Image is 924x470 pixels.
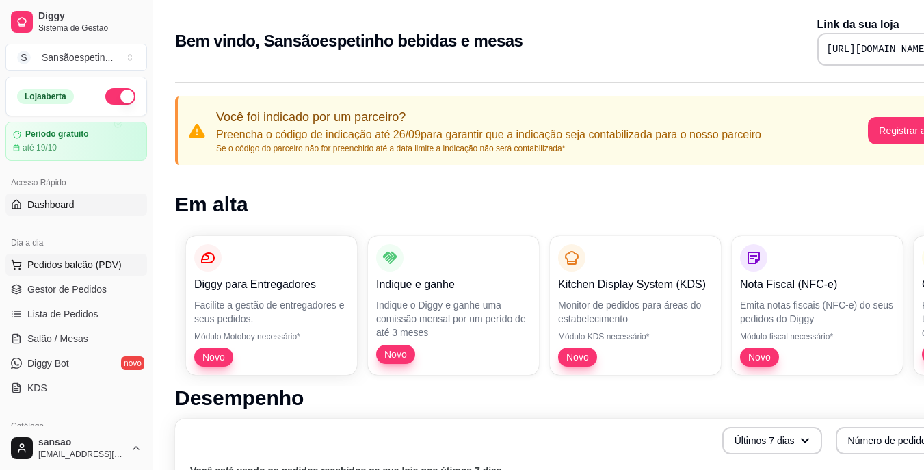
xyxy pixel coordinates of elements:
a: DiggySistema de Gestão [5,5,147,38]
a: Gestor de Pedidos [5,278,147,300]
article: até 19/10 [23,142,57,153]
div: Catálogo [5,415,147,437]
a: Período gratuitoaté 19/10 [5,122,147,161]
span: Novo [561,350,594,364]
span: Novo [379,348,412,361]
span: KDS [27,381,47,395]
a: Lista de Pedidos [5,303,147,325]
div: Acesso Rápido [5,172,147,194]
span: Lista de Pedidos [27,307,98,321]
span: Sistema de Gestão [38,23,142,34]
span: Gestor de Pedidos [27,283,107,296]
p: Módulo Motoboy necessário* [194,331,349,342]
p: Se o código do parceiro não for preenchido até a data limite a indicação não será contabilizada* [216,143,761,154]
div: Dia a dia [5,232,147,254]
h2: Bem vindo, Sansãoespetinho bebidas e mesas [175,30,523,52]
p: Diggy para Entregadores [194,276,349,293]
a: KDS [5,377,147,399]
p: Indique o Diggy e ganhe uma comissão mensal por um perído de até 3 meses [376,298,531,339]
button: Alterar Status [105,88,135,105]
span: Dashboard [27,198,75,211]
button: Últimos 7 dias [722,427,822,454]
a: Dashboard [5,194,147,216]
p: Módulo KDS necessário* [558,331,713,342]
p: Indique e ganhe [376,276,531,293]
div: Loja aberta [17,89,74,104]
button: Select a team [5,44,147,71]
button: Nota Fiscal (NFC-e)Emita notas fiscais (NFC-e) do seus pedidos do DiggyMódulo fiscal necessário*Novo [732,236,903,375]
button: Indique e ganheIndique o Diggy e ganhe uma comissão mensal por um perído de até 3 mesesNovo [368,236,539,375]
span: Pedidos balcão (PDV) [27,258,122,272]
p: Nota Fiscal (NFC-e) [740,276,895,293]
p: Monitor de pedidos para áreas do estabelecimento [558,298,713,326]
span: sansao [38,436,125,449]
button: Pedidos balcão (PDV) [5,254,147,276]
p: Facilite a gestão de entregadores e seus pedidos. [194,298,349,326]
button: sansao[EMAIL_ADDRESS][DOMAIN_NAME] [5,432,147,465]
p: Emita notas fiscais (NFC-e) do seus pedidos do Diggy [740,298,895,326]
button: Kitchen Display System (KDS)Monitor de pedidos para áreas do estabelecimentoMódulo KDS necessário... [550,236,721,375]
div: Sansãoespetin ... [42,51,113,64]
span: [EMAIL_ADDRESS][DOMAIN_NAME] [38,449,125,460]
span: Novo [197,350,230,364]
a: Diggy Botnovo [5,352,147,374]
span: Diggy Bot [27,356,69,370]
span: S [17,51,31,64]
a: Salão / Mesas [5,328,147,350]
p: Você foi indicado por um parceiro? [216,107,761,127]
span: Diggy [38,10,142,23]
span: Salão / Mesas [27,332,88,345]
p: Kitchen Display System (KDS) [558,276,713,293]
article: Período gratuito [25,129,89,140]
button: Diggy para EntregadoresFacilite a gestão de entregadores e seus pedidos.Módulo Motoboy necessário... [186,236,357,375]
p: Módulo fiscal necessário* [740,331,895,342]
span: Novo [743,350,776,364]
p: Preencha o código de indicação até 26/09 para garantir que a indicação seja contabilizada para o ... [216,127,761,143]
